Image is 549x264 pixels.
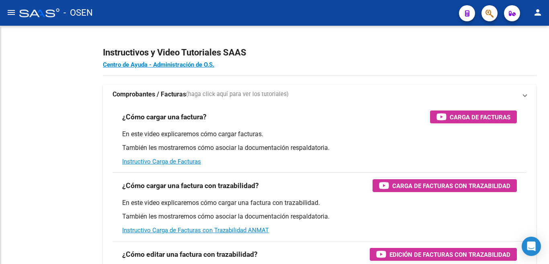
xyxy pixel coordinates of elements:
[389,250,510,260] span: Edición de Facturas con Trazabilidad
[430,111,517,123] button: Carga de Facturas
[113,90,186,99] strong: Comprobantes / Facturas
[122,130,517,139] p: En este video explicaremos cómo cargar facturas.
[122,249,258,260] h3: ¿Cómo editar una factura con trazabilidad?
[392,181,510,191] span: Carga de Facturas con Trazabilidad
[450,112,510,122] span: Carga de Facturas
[186,90,289,99] span: (haga click aquí para ver los tutoriales)
[373,179,517,192] button: Carga de Facturas con Trazabilidad
[103,61,214,68] a: Centro de Ayuda - Administración de O.S.
[522,237,541,256] div: Open Intercom Messenger
[122,158,201,165] a: Instructivo Carga de Facturas
[370,248,517,261] button: Edición de Facturas con Trazabilidad
[122,227,269,234] a: Instructivo Carga de Facturas con Trazabilidad ANMAT
[103,85,536,104] mat-expansion-panel-header: Comprobantes / Facturas(haga click aquí para ver los tutoriales)
[122,199,517,207] p: En este video explicaremos cómo cargar una factura con trazabilidad.
[122,111,207,123] h3: ¿Cómo cargar una factura?
[103,45,536,60] h2: Instructivos y Video Tutoriales SAAS
[122,212,517,221] p: También les mostraremos cómo asociar la documentación respaldatoria.
[6,8,16,17] mat-icon: menu
[533,8,543,17] mat-icon: person
[122,180,259,191] h3: ¿Cómo cargar una factura con trazabilidad?
[64,4,93,22] span: - OSEN
[122,143,517,152] p: También les mostraremos cómo asociar la documentación respaldatoria.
